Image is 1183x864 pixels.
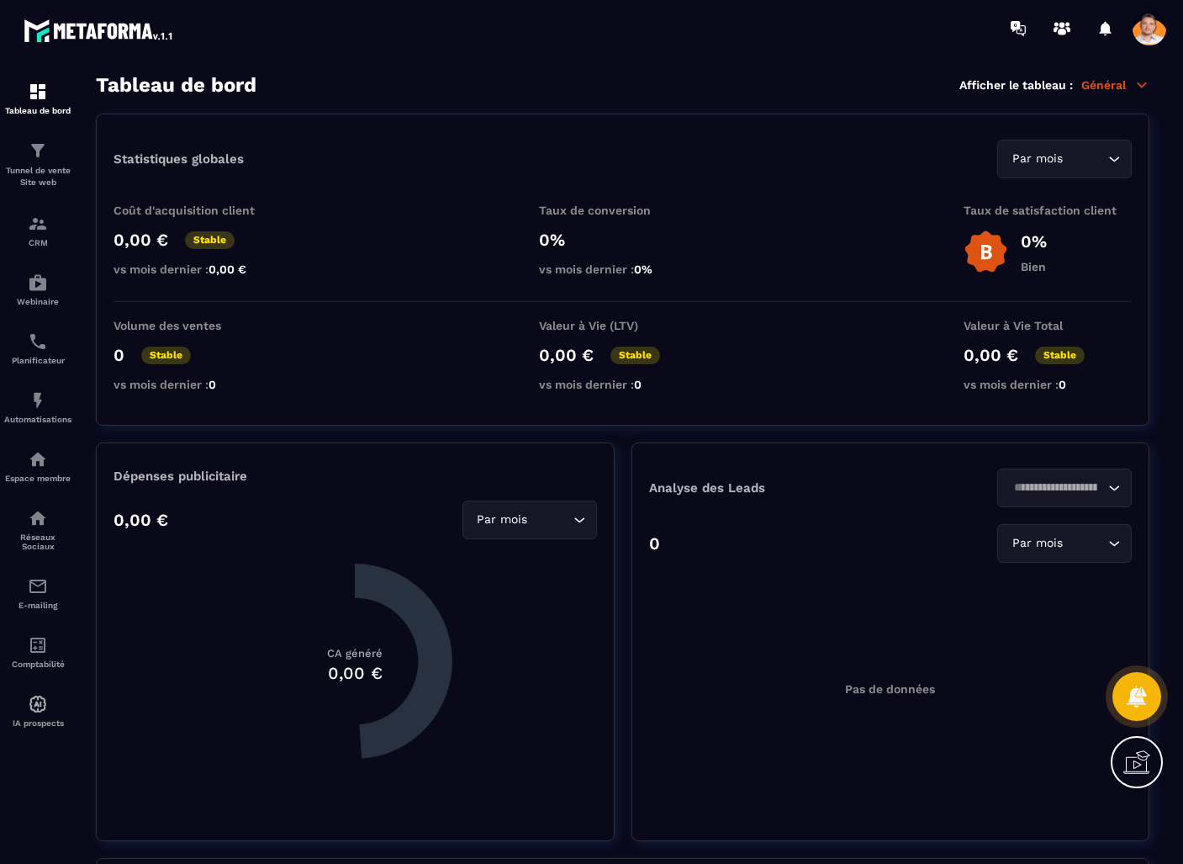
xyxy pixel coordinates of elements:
[28,694,48,714] img: automations
[4,601,71,610] p: E-mailing
[539,230,707,250] p: 0%
[1008,150,1066,168] span: Par mois
[1021,231,1047,252] p: 0%
[1008,479,1104,497] input: Search for option
[964,345,1018,365] p: 0,00 €
[539,378,707,391] p: vs mois dernier :
[4,718,71,728] p: IA prospects
[185,231,235,249] p: Stable
[4,128,71,201] a: formationformationTunnel de vente Site web
[28,449,48,469] img: automations
[4,297,71,306] p: Webinaire
[28,82,48,102] img: formation
[114,230,168,250] p: 0,00 €
[114,319,282,332] p: Volume des ventes
[4,356,71,365] p: Planificateur
[964,319,1132,332] p: Valeur à Vie Total
[539,262,707,276] p: vs mois dernier :
[4,623,71,681] a: accountantaccountantComptabilité
[539,345,594,365] p: 0,00 €
[209,378,216,391] span: 0
[964,378,1132,391] p: vs mois dernier :
[634,262,652,276] span: 0%
[28,331,48,352] img: scheduler
[28,273,48,293] img: automations
[634,378,642,391] span: 0
[1081,77,1149,93] p: Général
[114,510,168,530] p: 0,00 €
[1008,534,1066,553] span: Par mois
[1066,150,1104,168] input: Search for option
[649,480,890,496] p: Analyse des Leads
[141,347,191,364] p: Stable
[4,533,71,551] p: Réseaux Sociaux
[4,165,71,188] p: Tunnel de vente Site web
[4,437,71,496] a: automationsautomationsEspace membre
[4,474,71,483] p: Espace membre
[1059,378,1066,391] span: 0
[4,260,71,319] a: automationsautomationsWebinaire
[4,319,71,378] a: schedulerschedulerPlanificateur
[997,140,1132,178] div: Search for option
[610,347,660,364] p: Stable
[531,511,569,529] input: Search for option
[114,345,124,365] p: 0
[28,140,48,161] img: formation
[114,151,244,167] p: Statistiques globales
[28,635,48,655] img: accountant
[997,524,1132,563] div: Search for option
[473,511,531,529] span: Par mois
[114,469,597,484] p: Dépenses publicitaire
[1035,347,1085,364] p: Stable
[4,201,71,260] a: formationformationCRM
[964,230,1008,274] img: b-badge-o.b3b20ee6.svg
[997,469,1132,507] div: Search for option
[209,262,246,276] span: 0,00 €
[1021,260,1047,273] p: Bien
[4,564,71,623] a: emailemailE-mailing
[4,496,71,564] a: social-networksocial-networkRéseaux Sociaux
[4,238,71,247] p: CRM
[649,533,660,554] p: 0
[462,501,597,539] div: Search for option
[959,78,1073,92] p: Afficher le tableau :
[4,660,71,669] p: Comptabilité
[539,204,707,217] p: Taux de conversion
[4,378,71,437] a: automationsautomationsAutomatisations
[4,69,71,128] a: formationformationTableau de bord
[4,415,71,424] p: Automatisations
[845,682,935,696] p: Pas de données
[96,73,256,97] h3: Tableau de bord
[4,106,71,115] p: Tableau de bord
[1066,534,1104,553] input: Search for option
[964,204,1132,217] p: Taux de satisfaction client
[28,508,48,528] img: social-network
[24,15,175,45] img: logo
[28,390,48,411] img: automations
[114,378,282,391] p: vs mois dernier :
[28,214,48,234] img: formation
[28,576,48,596] img: email
[114,204,282,217] p: Coût d'acquisition client
[114,262,282,276] p: vs mois dernier :
[539,319,707,332] p: Valeur à Vie (LTV)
